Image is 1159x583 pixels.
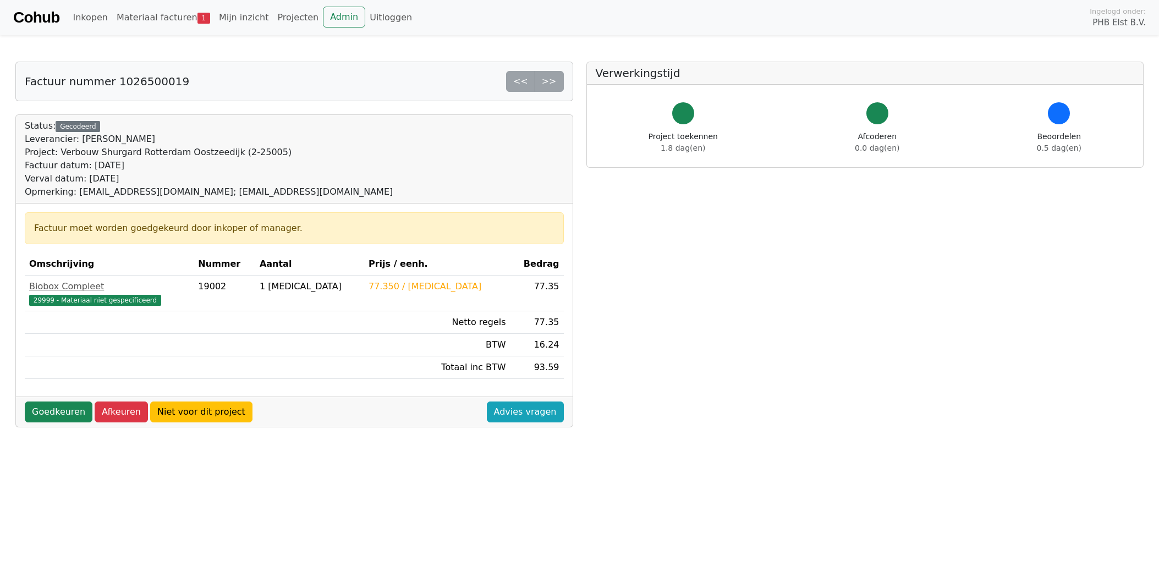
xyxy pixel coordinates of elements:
th: Nummer [194,253,255,276]
td: 77.35 [510,311,564,334]
td: 19002 [194,276,255,311]
span: 1 [197,13,210,24]
div: Leverancier: [PERSON_NAME] [25,133,393,146]
div: 1 [MEDICAL_DATA] [260,280,360,293]
td: Netto regels [364,311,510,334]
th: Aantal [255,253,364,276]
a: Goedkeuren [25,402,92,422]
div: Beoordelen [1037,131,1081,154]
div: 77.350 / [MEDICAL_DATA] [369,280,506,293]
a: Uitloggen [365,7,416,29]
a: Afkeuren [95,402,148,422]
th: Omschrijving [25,253,194,276]
td: 93.59 [510,356,564,379]
div: Project toekennen [649,131,718,154]
div: Factuur moet worden goedgekeurd door inkoper of manager. [34,222,554,235]
div: Opmerking: [EMAIL_ADDRESS][DOMAIN_NAME]; [EMAIL_ADDRESS][DOMAIN_NAME] [25,185,393,199]
a: Materiaal facturen1 [112,7,215,29]
div: Project: Verbouw Shurgard Rotterdam Oostzeedijk (2-25005) [25,146,393,159]
span: PHB Elst B.V. [1092,16,1146,29]
td: Totaal inc BTW [364,356,510,379]
h5: Verwerkingstijd [596,67,1135,80]
div: Factuur datum: [DATE] [25,159,393,172]
span: 29999 - Materiaal niet gespecificeerd [29,295,161,306]
a: Admin [323,7,365,28]
span: 0.5 dag(en) [1037,144,1081,152]
td: BTW [364,334,510,356]
a: Niet voor dit project [150,402,252,422]
td: 16.24 [510,334,564,356]
div: Afcoderen [855,131,899,154]
a: Advies vragen [487,402,564,422]
div: Gecodeerd [56,121,100,132]
a: Inkopen [68,7,112,29]
span: 1.8 dag(en) [661,144,705,152]
div: Biobox Compleet [29,280,189,293]
span: Ingelogd onder: [1090,6,1146,16]
a: Cohub [13,4,59,31]
th: Bedrag [510,253,564,276]
a: Biobox Compleet29999 - Materiaal niet gespecificeerd [29,280,189,306]
a: Mijn inzicht [215,7,273,29]
div: Verval datum: [DATE] [25,172,393,185]
td: 77.35 [510,276,564,311]
h5: Factuur nummer 1026500019 [25,75,189,88]
th: Prijs / eenh. [364,253,510,276]
span: 0.0 dag(en) [855,144,899,152]
a: Projecten [273,7,323,29]
div: Status: [25,119,393,199]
